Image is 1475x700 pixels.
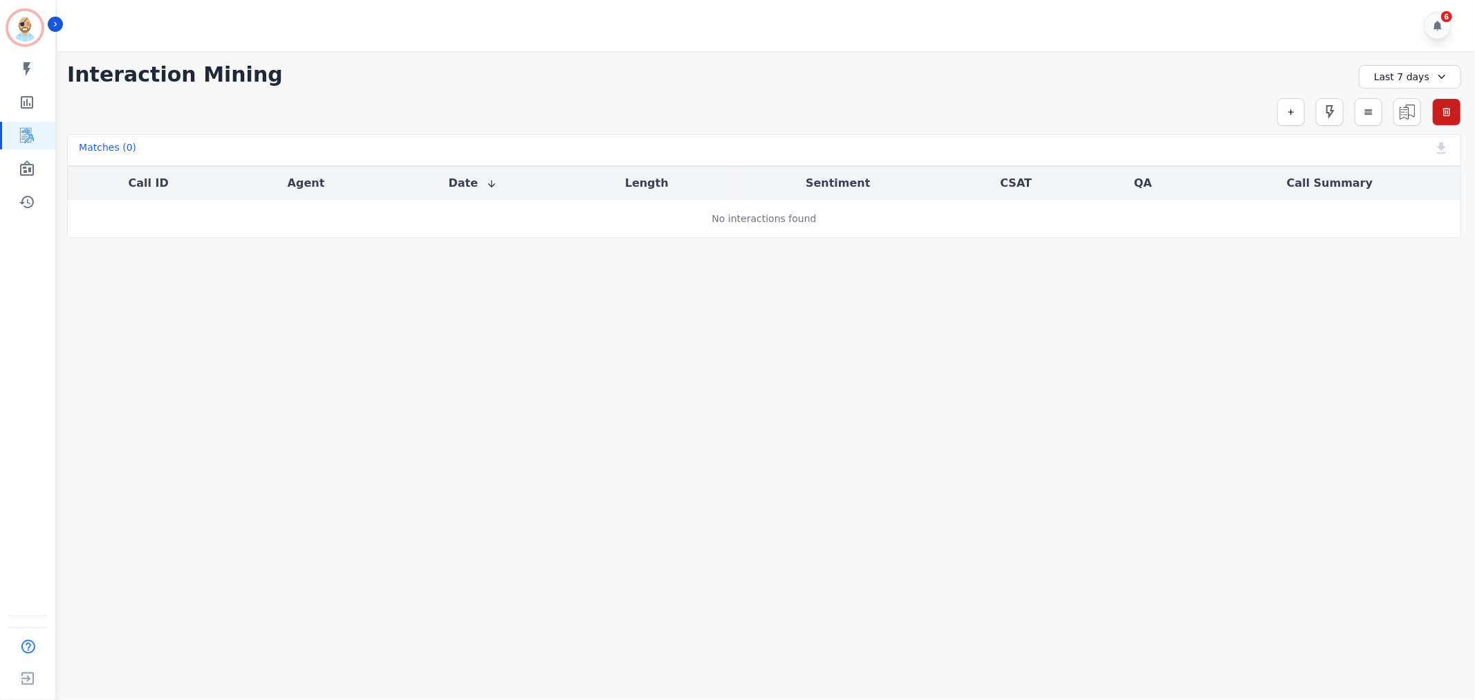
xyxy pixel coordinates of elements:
div: No interactions found [712,212,817,225]
button: QA [1134,175,1152,192]
button: Agent [288,175,325,192]
button: Call ID [128,175,168,192]
button: Call Summary [1287,175,1373,192]
button: Sentiment [806,175,870,192]
div: Matches ( 0 ) [79,140,136,160]
button: CSAT [1001,175,1032,192]
button: Length [625,175,669,192]
img: Bordered avatar [8,11,41,44]
div: Last 7 days [1359,65,1461,89]
button: Date [449,175,498,192]
h1: Interaction Mining [67,62,283,87]
div: 6 [1441,11,1452,22]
